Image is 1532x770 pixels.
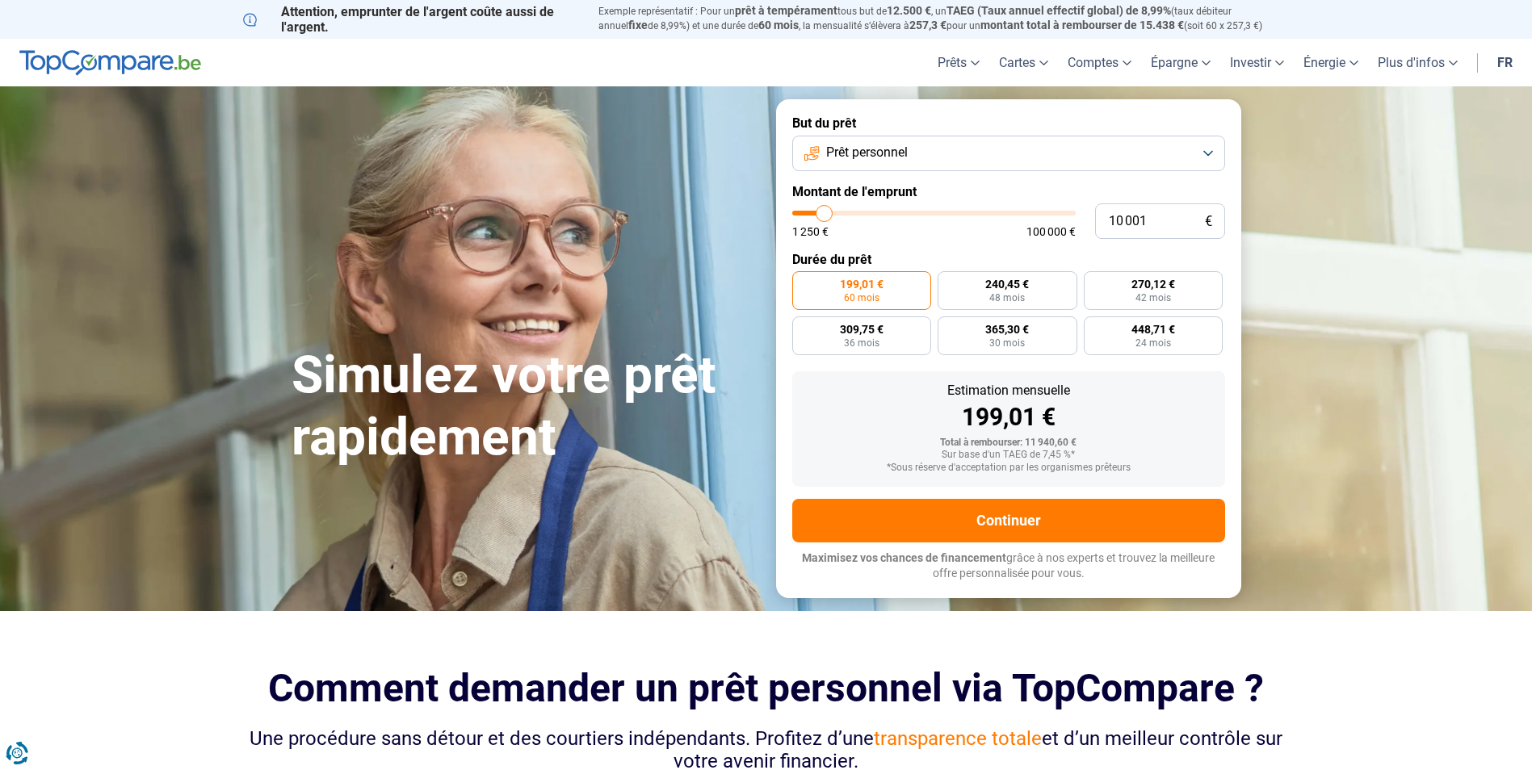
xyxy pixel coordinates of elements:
span: 240,45 € [985,278,1029,290]
a: fr [1488,39,1522,86]
p: Attention, emprunter de l'argent coûte aussi de l'argent. [243,4,579,35]
label: Durée du prêt [792,252,1225,267]
h2: Comment demander un prêt personnel via TopCompare ? [243,666,1290,710]
a: Épargne [1141,39,1220,86]
span: 48 mois [989,293,1025,303]
a: Investir [1220,39,1294,86]
span: 30 mois [989,338,1025,348]
a: Cartes [989,39,1058,86]
span: 270,12 € [1131,278,1175,290]
a: Prêts [928,39,989,86]
label: But du prêt [792,115,1225,131]
span: 1 250 € [792,226,829,237]
div: 199,01 € [805,405,1212,429]
span: 60 mois [758,19,799,31]
button: Continuer [792,499,1225,542]
span: 60 mois [844,293,879,303]
img: TopCompare [19,50,201,76]
div: Estimation mensuelle [805,384,1212,397]
span: 100 000 € [1026,226,1076,237]
span: 199,01 € [840,278,884,290]
span: Maximisez vos chances de financement [802,551,1006,564]
span: 24 mois [1135,338,1171,348]
span: TAEG (Taux annuel effectif global) de 8,99% [946,4,1171,17]
div: Total à rembourser: 11 940,60 € [805,437,1212,449]
h1: Simulez votre prêt rapidement [292,345,757,469]
a: Plus d'infos [1368,39,1467,86]
span: 448,71 € [1131,324,1175,335]
span: Prêt personnel [826,144,908,161]
div: Sur base d'un TAEG de 7,45 %* [805,450,1212,461]
label: Montant de l'emprunt [792,184,1225,199]
span: prêt à tempérament [735,4,837,17]
a: Comptes [1058,39,1141,86]
p: grâce à nos experts et trouvez la meilleure offre personnalisée pour vous. [792,550,1225,582]
span: 365,30 € [985,324,1029,335]
a: Énergie [1294,39,1368,86]
span: € [1205,215,1212,228]
span: 257,3 € [909,19,946,31]
span: 42 mois [1135,293,1171,303]
p: Exemple représentatif : Pour un tous but de , un (taux débiteur annuel de 8,99%) et une durée de ... [598,4,1290,33]
span: 36 mois [844,338,879,348]
button: Prêt personnel [792,136,1225,171]
span: 309,75 € [840,324,884,335]
span: montant total à rembourser de 15.438 € [980,19,1184,31]
span: fixe [628,19,648,31]
span: 12.500 € [887,4,931,17]
span: transparence totale [874,727,1042,750]
div: *Sous réserve d'acceptation par les organismes prêteurs [805,462,1212,474]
